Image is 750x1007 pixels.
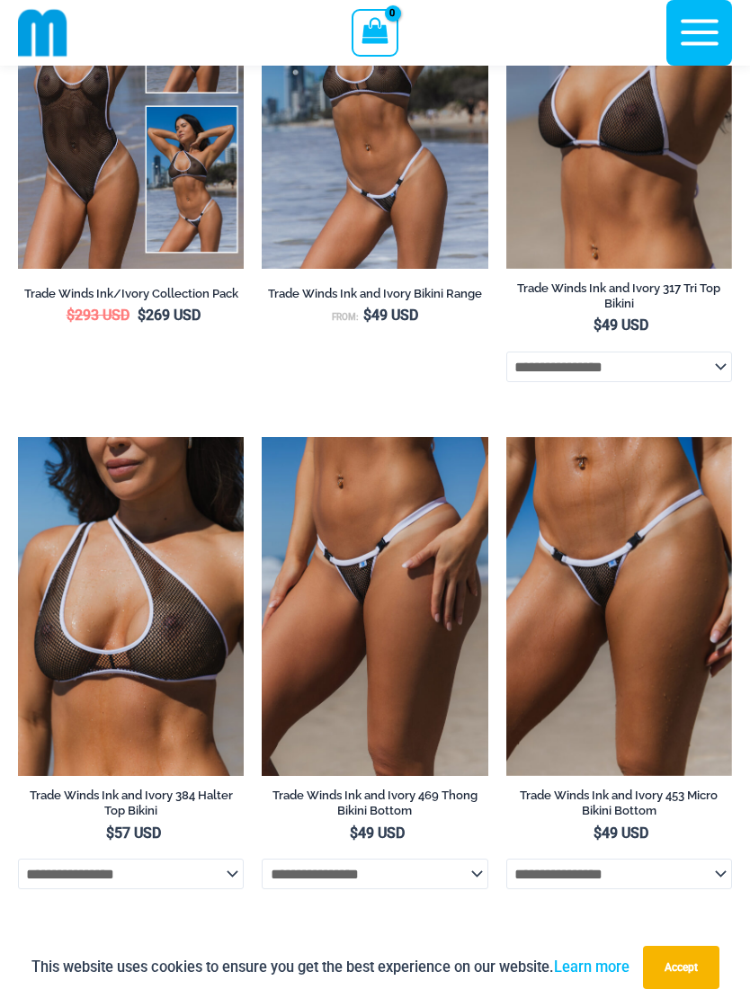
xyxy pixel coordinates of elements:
h2: Trade Winds Ink and Ivory Bikini Range [262,286,487,301]
span: $ [106,824,114,842]
bdi: 49 USD [363,307,418,324]
a: Tradewinds Ink and Ivory 469 Thong 01Tradewinds Ink and Ivory 469 Thong 02Tradewinds Ink and Ivor... [262,437,487,776]
img: Tradewinds Ink and Ivory 384 Halter 01 [18,437,244,776]
a: Tradewinds Ink and Ivory 317 Tri Top 453 Micro 03Tradewinds Ink and Ivory 317 Tri Top 453 Micro 0... [506,437,732,776]
button: Accept [643,946,719,989]
span: $ [67,307,75,324]
img: cropped mm emblem [18,8,67,58]
a: Trade Winds Ink and Ivory 317 Tri Top Bikini [506,281,732,317]
h2: Trade Winds Ink and Ivory 384 Halter Top Bikini [18,788,244,818]
h2: Trade Winds Ink and Ivory 453 Micro Bikini Bottom [506,788,732,818]
span: $ [594,824,602,842]
p: This website uses cookies to ensure you get the best experience on our website. [31,955,629,979]
h2: Trade Winds Ink and Ivory 469 Thong Bikini Bottom [262,788,487,818]
a: Trade Winds Ink and Ivory 453 Micro Bikini Bottom [506,788,732,824]
img: Tradewinds Ink and Ivory 469 Thong 01 [262,437,487,776]
bdi: 49 USD [594,824,648,842]
span: From: [332,312,359,322]
bdi: 57 USD [106,824,161,842]
h2: Trade Winds Ink and Ivory 317 Tri Top Bikini [506,281,732,311]
a: Learn more [554,958,629,976]
bdi: 293 USD [67,307,129,324]
a: Trade Winds Ink and Ivory 384 Halter Top Bikini [18,788,244,824]
a: Trade Winds Ink and Ivory Bikini Range [262,286,487,307]
h2: Trade Winds Ink/Ivory Collection Pack [18,286,244,301]
a: View Shopping Cart, empty [352,9,397,56]
a: Tradewinds Ink and Ivory 384 Halter 01Tradewinds Ink and Ivory 384 Halter 02Tradewinds Ink and Iv... [18,437,244,776]
bdi: 269 USD [138,307,201,324]
a: Trade Winds Ink and Ivory 469 Thong Bikini Bottom [262,788,487,824]
span: $ [350,824,358,842]
a: Trade Winds Ink/Ivory Collection Pack [18,286,244,307]
bdi: 49 USD [350,824,405,842]
span: $ [363,307,371,324]
bdi: 49 USD [594,316,648,334]
span: $ [138,307,146,324]
img: Tradewinds Ink and Ivory 317 Tri Top 453 Micro 03 [506,437,732,776]
span: $ [594,316,602,334]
